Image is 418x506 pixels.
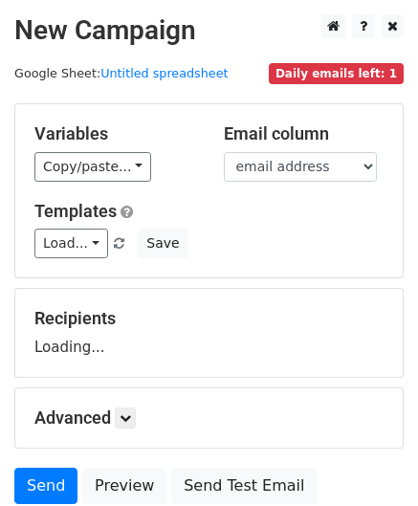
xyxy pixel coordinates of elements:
[14,14,404,47] h2: New Campaign
[14,66,229,80] small: Google Sheet:
[269,66,404,80] a: Daily emails left: 1
[224,123,385,144] h5: Email column
[34,308,384,329] h5: Recipients
[34,123,195,144] h5: Variables
[34,407,384,429] h5: Advanced
[269,63,404,84] span: Daily emails left: 1
[34,229,108,258] a: Load...
[100,66,228,80] a: Untitled spreadsheet
[82,468,166,504] a: Preview
[171,468,317,504] a: Send Test Email
[14,468,77,504] a: Send
[34,308,384,358] div: Loading...
[34,152,151,182] a: Copy/paste...
[34,201,117,221] a: Templates
[322,414,418,506] iframe: Chat Widget
[138,229,187,258] button: Save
